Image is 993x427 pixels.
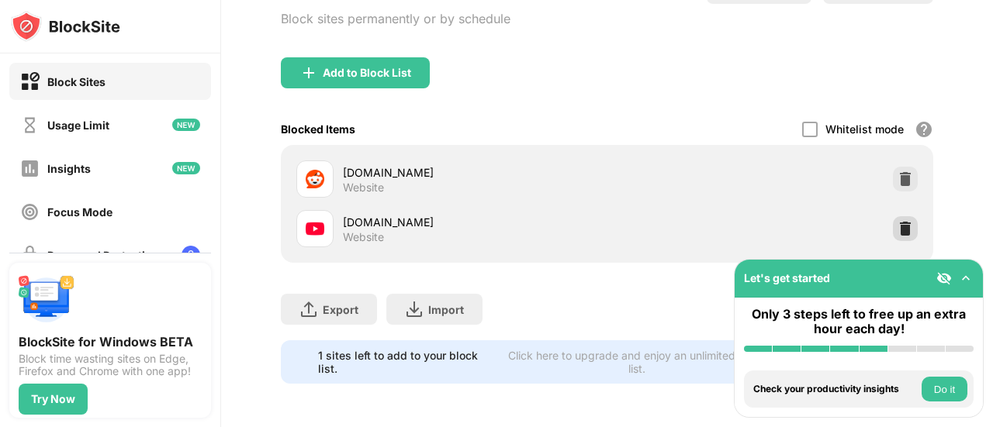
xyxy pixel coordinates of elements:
img: block-on.svg [20,72,40,91]
img: favicons [306,170,324,188]
img: focus-off.svg [20,202,40,222]
div: Whitelist mode [825,122,904,136]
img: favicons [306,219,324,238]
div: Import [428,303,464,316]
div: Password Protection [47,249,159,262]
div: Add to Block List [323,67,411,79]
div: Website [343,230,384,244]
img: insights-off.svg [20,159,40,178]
img: eye-not-visible.svg [936,270,952,286]
img: new-icon.svg [172,162,200,174]
div: Insights [47,162,91,175]
div: 1 sites left to add to your block list. [318,349,493,375]
img: time-usage-off.svg [20,115,40,135]
div: [DOMAIN_NAME] [343,214,607,230]
img: logo-blocksite.svg [11,11,120,42]
div: Export [323,303,358,316]
img: push-desktop.svg [19,272,74,328]
div: Block sites permanently or by schedule [281,11,510,26]
div: [DOMAIN_NAME] [343,164,607,181]
img: password-protection-off.svg [20,246,40,265]
div: Focus Mode [47,205,112,219]
button: Do it [922,377,967,401]
img: omni-setup-toggle.svg [958,270,974,286]
img: lock-menu.svg [182,246,200,264]
div: Check your productivity insights [753,384,918,394]
div: Click here to upgrade and enjoy an unlimited block list. [503,349,771,375]
div: BlockSite for Windows BETA [19,334,202,350]
div: Block time wasting sites on Edge, Firefox and Chrome with one app! [19,353,202,377]
div: Usage Limit [47,119,109,132]
div: Block Sites [47,75,106,88]
div: Try Now [31,393,75,405]
img: new-icon.svg [172,119,200,131]
div: Only 3 steps left to free up an extra hour each day! [744,307,974,336]
div: Let's get started [744,271,830,284]
div: Blocked Items [281,122,355,136]
div: Website [343,181,384,195]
